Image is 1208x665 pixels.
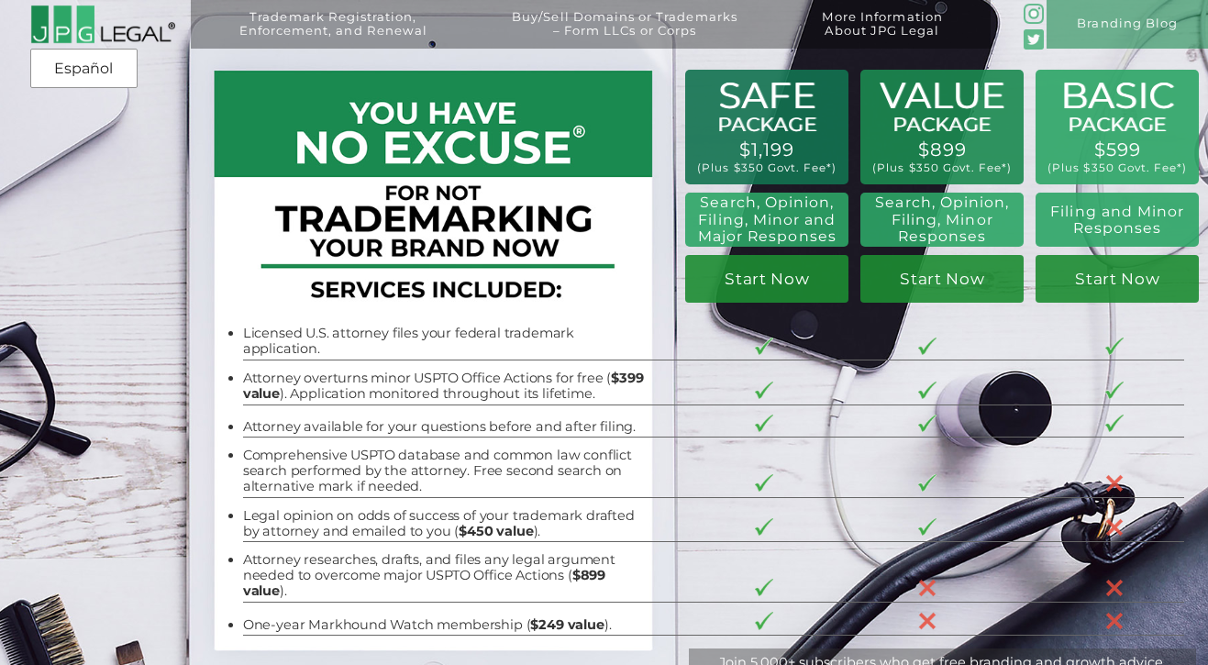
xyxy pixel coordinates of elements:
img: X-30-3.png [1105,518,1124,537]
img: checkmark-border-3.png [1105,382,1124,399]
b: $899 value [243,567,605,599]
img: X-30-3.png [1105,579,1124,597]
h2: Filing and Minor Responses [1046,204,1190,238]
img: Twitter_Social_Icon_Rounded_Square_Color-mid-green3-90.png [1024,29,1044,50]
img: X-30-3.png [1105,612,1124,630]
img: checkmark-border-3.png [918,518,936,536]
h2: Search, Opinion, Filing, Minor Responses [870,194,1014,245]
li: Legal opinion on odds of success of your trademark drafted by attorney and emailed to you ( ). [243,508,650,539]
a: Buy/Sell Domains or Trademarks– Form LLCs or Corps [476,10,774,59]
li: Attorney available for your questions before and after filing. [243,419,650,435]
h2: Search, Opinion, Filing, Minor and Major Responses [693,194,841,245]
img: 2016-logo-black-letters-3-r.png [30,5,175,44]
img: checkmark-border-3.png [1105,415,1124,432]
a: Start Now [860,255,1024,303]
img: checkmark-border-3.png [1105,338,1124,355]
a: Trademark Registration,Enforcement, and Renewal [203,10,463,59]
li: Attorney overturns minor USPTO Office Actions for free ( ). Application monitored throughout its ... [243,371,650,402]
b: $399 value [243,370,644,402]
img: checkmark-border-3.png [918,338,936,355]
li: Licensed U.S. attorney files your federal trademark application. [243,326,650,357]
img: checkmark-border-3.png [918,415,936,432]
img: checkmark-border-3.png [755,338,773,355]
li: Comprehensive USPTO database and common law conflict search performed by the attorney. Free secon... [243,448,650,494]
b: $450 value [459,523,533,539]
img: checkmark-border-3.png [918,382,936,399]
img: checkmark-border-3.png [755,612,773,629]
img: checkmark-border-3.png [755,382,773,399]
a: Start Now [685,255,848,303]
img: X-30-3.png [918,579,936,597]
li: One-year Markhound Watch membership ( ). [243,617,650,633]
img: checkmark-border-3.png [755,474,773,492]
img: glyph-logo_May2016-green3-90.png [1024,4,1044,24]
a: Español [36,52,132,85]
img: checkmark-border-3.png [755,518,773,536]
img: checkmark-border-3.png [918,474,936,492]
img: X-30-3.png [1105,474,1124,493]
img: checkmark-border-3.png [755,415,773,432]
li: Attorney researches, drafts, and files any legal argument needed to overcome major USPTO Office A... [243,552,650,599]
a: More InformationAbout JPG Legal [785,10,979,59]
b: $249 value [530,616,604,633]
img: X-30-3.png [918,612,936,630]
img: checkmark-border-3.png [755,579,773,596]
a: Start Now [1036,255,1199,303]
